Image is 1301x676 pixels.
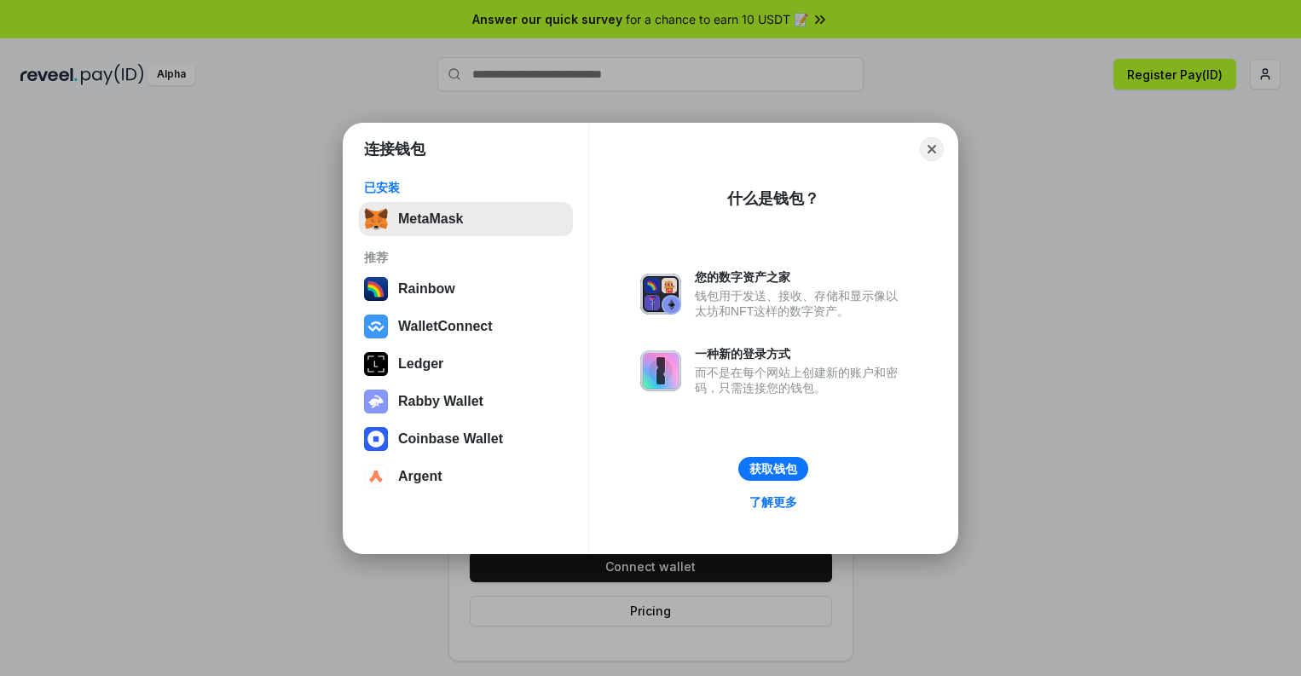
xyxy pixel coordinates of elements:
img: svg+xml,%3Csvg%20xmlns%3D%22http%3A%2F%2Fwww.w3.org%2F2000%2Fsvg%22%20fill%3D%22none%22%20viewBox... [640,274,681,315]
img: svg+xml,%3Csvg%20width%3D%2228%22%20height%3D%2228%22%20viewBox%3D%220%200%2028%2028%22%20fill%3D... [364,315,388,338]
div: Rainbow [398,281,455,297]
div: 什么是钱包？ [727,188,819,209]
button: MetaMask [359,202,573,236]
h1: 连接钱包 [364,139,425,159]
div: WalletConnect [398,319,493,334]
img: svg+xml,%3Csvg%20width%3D%2228%22%20height%3D%2228%22%20viewBox%3D%220%200%2028%2028%22%20fill%3D... [364,427,388,451]
div: 钱包用于发送、接收、存储和显示像以太坊和NFT这样的数字资产。 [695,288,906,319]
div: 一种新的登录方式 [695,346,906,361]
div: Coinbase Wallet [398,431,503,447]
img: svg+xml,%3Csvg%20width%3D%22120%22%20height%3D%22120%22%20viewBox%3D%220%200%20120%20120%22%20fil... [364,277,388,301]
button: WalletConnect [359,309,573,344]
button: Ledger [359,347,573,381]
div: 了解更多 [749,494,797,510]
button: Rainbow [359,272,573,306]
div: 您的数字资产之家 [695,269,906,285]
div: 获取钱包 [749,461,797,477]
button: Argent [359,459,573,494]
div: MetaMask [398,211,463,227]
div: 推荐 [364,250,568,265]
div: Ledger [398,356,443,372]
img: svg+xml,%3Csvg%20fill%3D%22none%22%20height%3D%2233%22%20viewBox%3D%220%200%2035%2033%22%20width%... [364,207,388,231]
div: 而不是在每个网站上创建新的账户和密码，只需连接您的钱包。 [695,365,906,396]
div: Argent [398,469,442,484]
button: Coinbase Wallet [359,422,573,456]
button: Close [920,137,944,161]
img: svg+xml,%3Csvg%20xmlns%3D%22http%3A%2F%2Fwww.w3.org%2F2000%2Fsvg%22%20fill%3D%22none%22%20viewBox... [640,350,681,391]
div: Rabby Wallet [398,394,483,409]
button: Rabby Wallet [359,384,573,419]
img: svg+xml,%3Csvg%20width%3D%2228%22%20height%3D%2228%22%20viewBox%3D%220%200%2028%2028%22%20fill%3D... [364,465,388,488]
img: svg+xml,%3Csvg%20xmlns%3D%22http%3A%2F%2Fwww.w3.org%2F2000%2Fsvg%22%20fill%3D%22none%22%20viewBox... [364,390,388,413]
img: svg+xml,%3Csvg%20xmlns%3D%22http%3A%2F%2Fwww.w3.org%2F2000%2Fsvg%22%20width%3D%2228%22%20height%3... [364,352,388,376]
a: 了解更多 [739,491,807,513]
button: 获取钱包 [738,457,808,481]
div: 已安装 [364,180,568,195]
